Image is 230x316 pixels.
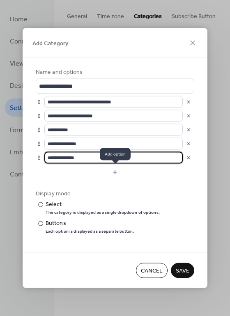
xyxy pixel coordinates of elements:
[171,263,194,278] button: Save
[46,219,133,228] div: Buttons
[100,148,131,160] span: Add option
[46,200,158,209] div: Select
[136,263,168,278] button: Cancel
[176,267,189,275] span: Save
[36,190,193,198] div: Display mode
[141,267,163,275] span: Cancel
[46,229,134,234] div: Each option is displayed as a separate button.
[36,68,193,77] div: Name and options
[32,39,68,48] span: Add Category
[46,210,160,215] div: The category is displayed as a single dropdown of options.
